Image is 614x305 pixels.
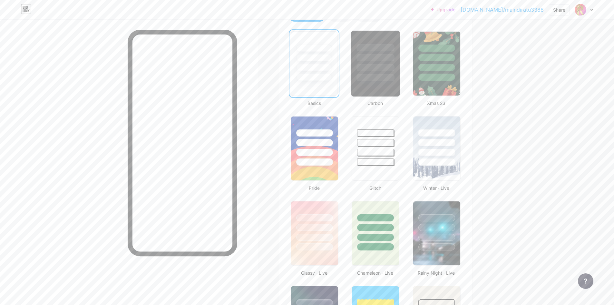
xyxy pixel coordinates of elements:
[411,100,462,107] div: Xmas 23
[553,6,565,13] div: Share
[350,100,400,107] div: Carbon
[289,100,339,107] div: Basics
[289,185,339,191] div: Pride
[411,269,462,276] div: Rainy Night · Live
[350,269,400,276] div: Chameleon · Live
[289,269,339,276] div: Glassy · Live
[350,185,400,191] div: Glitch
[574,4,587,16] img: maindiratu3388
[411,185,462,191] div: Winter · Live
[461,6,544,14] a: [DOMAIN_NAME]/maindiratu3388
[431,7,455,12] a: Upgrade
